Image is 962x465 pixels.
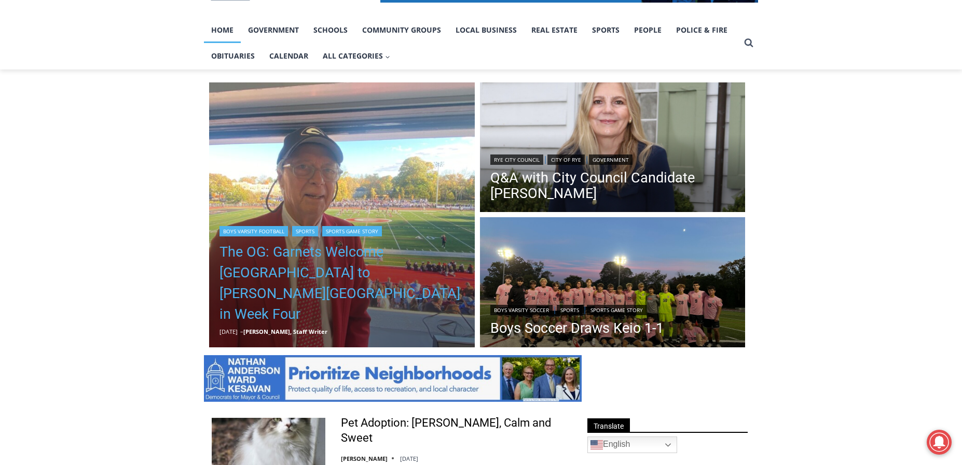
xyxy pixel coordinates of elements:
a: [PERSON_NAME] Read Sanctuary Fall Fest: [DATE] [1,103,155,129]
h4: [PERSON_NAME] Read Sanctuary Fall Fest: [DATE] [8,104,138,128]
a: Schools [306,17,355,43]
span: Intern @ [DOMAIN_NAME] [271,103,481,126]
a: People [627,17,669,43]
a: The OG: Garnets Welcome [GEOGRAPHIC_DATA] to [PERSON_NAME][GEOGRAPHIC_DATA] in Week Four [219,242,464,325]
a: Boys Soccer Draws Keio 1-1 [490,320,664,336]
a: Q&A with City Council Candidate [PERSON_NAME] [490,170,735,201]
a: Boys Varsity Football [219,226,288,236]
a: Sports [292,226,318,236]
a: Local Business [448,17,524,43]
a: Home [204,17,241,43]
a: Obituaries [204,43,262,69]
button: View Search Form [739,34,758,52]
a: Read More Boys Soccer Draws Keio 1-1 [480,217,746,350]
span: Translate [587,418,630,432]
a: Government [241,17,306,43]
a: Read More Q&A with City Council Candidate Maria Tufvesson Shuck [480,82,746,215]
a: Community Groups [355,17,448,43]
a: Boys Varsity Soccer [490,305,553,315]
div: 6 [121,88,126,98]
time: [DATE] [400,455,418,462]
div: | | [219,224,464,236]
div: 4 [109,88,114,98]
a: Rye City Council [490,154,543,165]
nav: Primary Navigation [204,17,739,69]
a: Calendar [262,43,315,69]
time: [DATE] [219,328,238,335]
a: Police & Fire [669,17,735,43]
img: en [590,439,603,451]
a: Sports [557,305,583,315]
div: / [116,88,119,98]
img: (PHOTO: The voice of Rye Garnet Football and Old Garnet Steve Feeney in the Nugent Stadium press ... [209,82,475,348]
a: Sports Game Story [322,226,382,236]
a: Sports Game Story [587,305,647,315]
a: Read More The OG: Garnets Welcome Yorktown to Nugent Stadium in Week Four [209,82,475,348]
div: | | [490,152,735,165]
a: Intern @ [DOMAIN_NAME] [250,101,503,129]
a: Real Estate [524,17,585,43]
a: Sports [585,17,627,43]
a: Pet Adoption: [PERSON_NAME], Calm and Sweet [341,416,569,445]
img: (PHOTO: The Rye Boys Soccer team from their match agains Keio Academy on September 30, 2025. Cred... [480,217,746,350]
div: "I learned about the history of a place I’d honestly never considered even as a resident of [GEOG... [262,1,490,101]
button: Child menu of All Categories [315,43,397,69]
a: English [587,436,677,453]
a: City of Rye [547,154,585,165]
a: [PERSON_NAME] [341,455,388,462]
img: (PHOTO: City council candidate Maria Tufvesson Shuck.) [480,82,746,215]
div: | | [490,303,664,315]
a: Government [589,154,633,165]
a: [PERSON_NAME], Staff Writer [243,328,327,335]
div: Live Music [109,31,139,85]
span: – [240,328,243,335]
